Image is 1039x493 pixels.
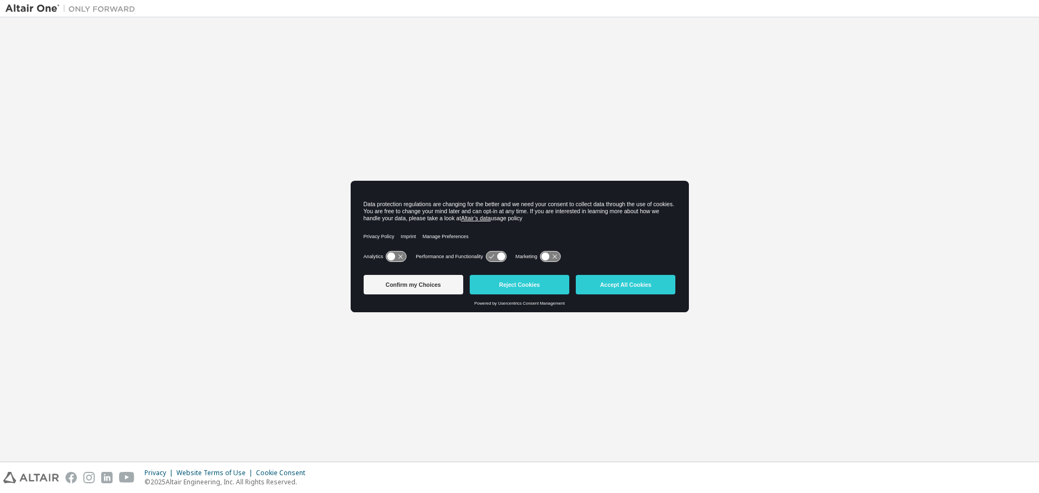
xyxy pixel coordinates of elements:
img: instagram.svg [83,472,95,483]
img: Altair One [5,3,141,14]
img: linkedin.svg [101,472,113,483]
p: © 2025 Altair Engineering, Inc. All Rights Reserved. [144,477,312,487]
img: facebook.svg [65,472,77,483]
img: altair_logo.svg [3,472,59,483]
div: Website Terms of Use [176,469,256,477]
div: Privacy [144,469,176,477]
div: Cookie Consent [256,469,312,477]
img: youtube.svg [119,472,135,483]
